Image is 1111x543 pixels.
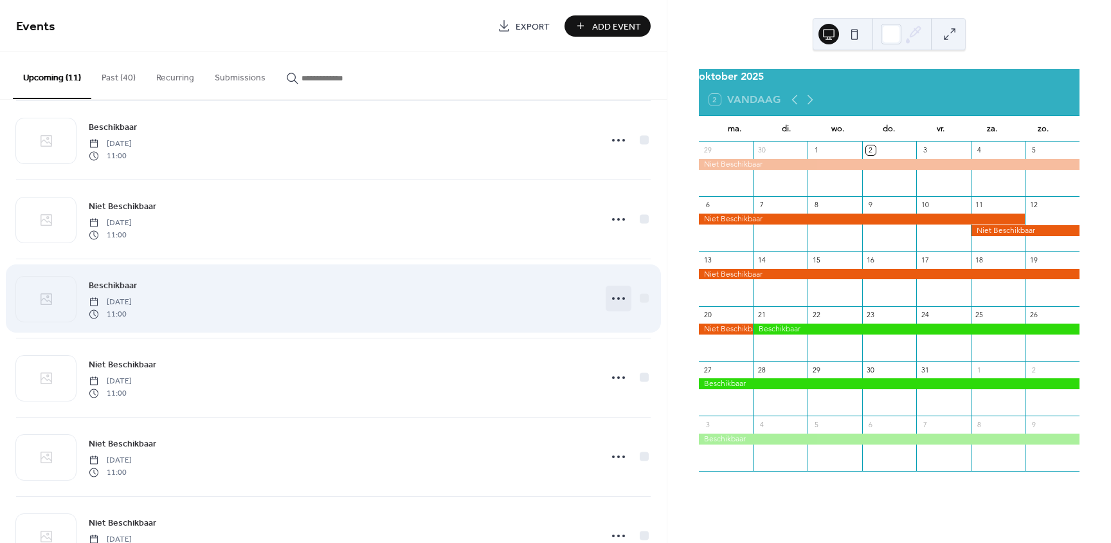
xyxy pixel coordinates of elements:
[146,52,204,98] button: Recurring
[866,310,876,320] div: 23
[703,310,712,320] div: 20
[565,15,651,37] button: Add Event
[812,116,863,142] div: wo.
[89,150,132,161] span: 11:00
[753,324,1079,335] div: Beschikbaar
[975,365,984,374] div: 1
[975,310,984,320] div: 25
[592,20,641,33] span: Add Event
[920,365,930,374] div: 31
[1018,116,1069,142] div: zo.
[975,200,984,210] div: 11
[966,116,1018,142] div: za.
[89,217,132,229] span: [DATE]
[811,310,821,320] div: 22
[866,419,876,429] div: 6
[811,365,821,374] div: 29
[1029,145,1038,155] div: 5
[757,255,766,264] div: 14
[757,310,766,320] div: 21
[866,200,876,210] div: 9
[89,376,132,387] span: [DATE]
[975,255,984,264] div: 18
[89,138,132,150] span: [DATE]
[89,357,156,372] a: Niet Beschikbaar
[811,419,821,429] div: 5
[757,200,766,210] div: 7
[866,255,876,264] div: 16
[757,419,766,429] div: 4
[89,200,156,214] span: Niet Beschikbaar
[703,145,712,155] div: 29
[89,297,132,308] span: [DATE]
[971,225,1079,236] div: Niet Beschikbaar
[89,279,137,293] span: Beschikbaar
[699,378,1079,389] div: Beschikbaar
[516,20,550,33] span: Export
[89,517,156,530] span: Niet Beschikbaar
[699,214,1025,225] div: Niet Beschikbaar
[89,199,156,214] a: Niet Beschikbaar
[89,120,137,134] a: Beschikbaar
[703,200,712,210] div: 6
[91,52,146,98] button: Past (40)
[1029,310,1038,320] div: 26
[1029,419,1038,429] div: 9
[920,310,930,320] div: 24
[16,14,55,39] span: Events
[703,365,712,374] div: 27
[89,466,132,478] span: 11:00
[811,200,821,210] div: 8
[699,434,1079,445] div: Beschikbaar
[866,365,876,374] div: 30
[761,116,812,142] div: di.
[89,358,156,372] span: Niet Beschikbaar
[863,116,915,142] div: do.
[709,116,761,142] div: ma.
[89,455,132,466] span: [DATE]
[1029,200,1038,210] div: 12
[975,419,984,429] div: 8
[89,387,132,399] span: 11:00
[699,69,1079,84] div: oktober 2025
[89,436,156,451] a: Niet Beschikbaar
[757,145,766,155] div: 30
[699,324,754,335] div: Niet Beschikbaar
[89,515,156,530] a: Niet Beschikbaar
[975,145,984,155] div: 4
[89,278,137,293] a: Beschikbaar
[89,121,137,134] span: Beschikbaar
[703,255,712,264] div: 13
[699,269,1079,280] div: Niet Beschikbaar
[703,419,712,429] div: 3
[920,255,930,264] div: 17
[920,145,930,155] div: 3
[915,116,966,142] div: vr.
[920,419,930,429] div: 7
[89,229,132,241] span: 11:00
[811,255,821,264] div: 15
[13,52,91,99] button: Upcoming (11)
[811,145,821,155] div: 1
[89,308,132,320] span: 11:00
[920,200,930,210] div: 10
[488,15,559,37] a: Export
[866,145,876,155] div: 2
[757,365,766,374] div: 28
[699,159,1079,170] div: Niet Beschikbaar
[204,52,276,98] button: Submissions
[1029,365,1038,374] div: 2
[1029,255,1038,264] div: 19
[89,437,156,451] span: Niet Beschikbaar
